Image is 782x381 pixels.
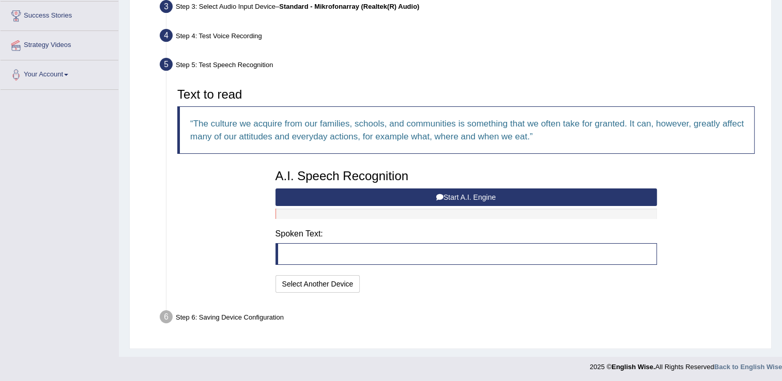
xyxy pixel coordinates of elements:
[275,188,657,206] button: Start A.I. Engine
[611,363,655,371] strong: English Wise.
[1,60,118,86] a: Your Account
[590,357,782,372] div: 2025 © All Rights Reserved
[714,363,782,371] a: Back to English Wise
[279,3,419,10] b: Standard - Mikrofonarray (Realtek(R) Audio)
[275,275,360,293] button: Select Another Device
[275,169,657,183] h3: A.I. Speech Recognition
[190,119,744,141] q: The culture we acquire from our families, schools, and communities is something that we often tak...
[1,31,118,57] a: Strategy Videos
[177,88,755,101] h3: Text to read
[1,2,118,27] a: Success Stories
[155,55,766,77] div: Step 5: Test Speech Recognition
[155,307,766,330] div: Step 6: Saving Device Configuration
[275,229,657,239] h4: Spoken Text:
[275,3,419,10] span: –
[155,26,766,49] div: Step 4: Test Voice Recording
